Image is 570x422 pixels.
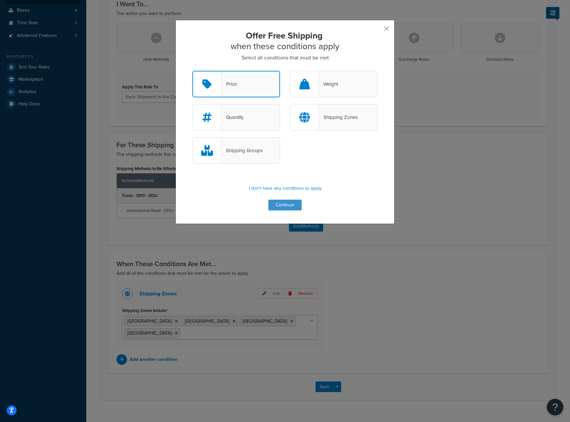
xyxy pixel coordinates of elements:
p: I don't have any conditions to apply [192,184,378,193]
p: Select all conditions that must be met [192,53,378,62]
h2: when these conditions apply [192,30,378,52]
div: Shipping Groups [221,146,263,155]
div: Shipping Zones [319,113,358,122]
div: Price [222,79,237,89]
div: Weight [319,79,338,89]
strong: Offer Free Shipping [246,29,322,42]
button: Continue [268,200,302,210]
div: Quantity [221,113,244,122]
